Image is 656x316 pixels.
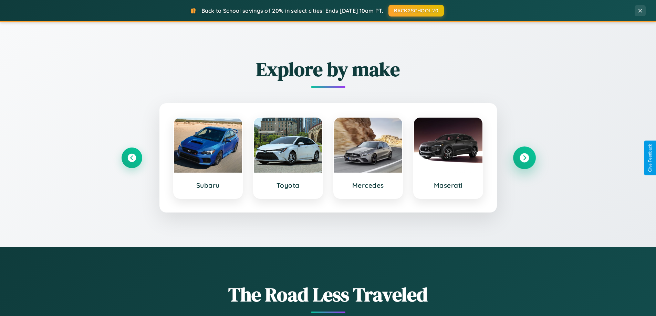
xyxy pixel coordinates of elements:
[122,281,535,308] h1: The Road Less Traveled
[261,181,315,189] h3: Toyota
[341,181,396,189] h3: Mercedes
[122,56,535,83] h2: Explore by make
[181,181,236,189] h3: Subaru
[648,144,653,172] div: Give Feedback
[388,5,444,17] button: BACK2SCHOOL20
[201,7,383,14] span: Back to School savings of 20% in select cities! Ends [DATE] 10am PT.
[421,181,476,189] h3: Maserati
